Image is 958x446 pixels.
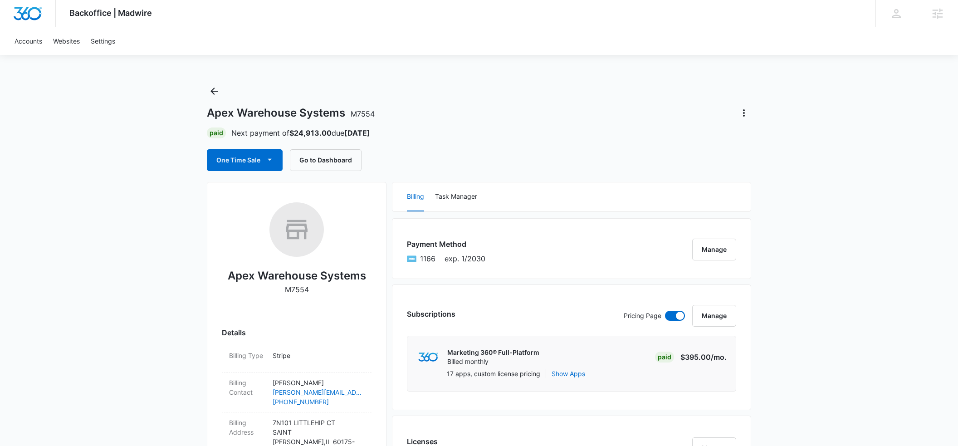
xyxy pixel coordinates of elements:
dt: Billing Type [229,351,265,360]
button: Actions [737,106,751,120]
button: Manage [692,305,736,327]
span: M7554 [351,109,375,118]
a: Accounts [9,27,48,55]
p: Stripe [273,351,364,360]
img: marketing360Logo [418,353,438,362]
strong: $24,913.00 [289,128,332,137]
div: Paid [207,127,226,138]
button: Show Apps [552,369,585,378]
div: Billing Contact[PERSON_NAME][PERSON_NAME][EMAIL_ADDRESS][DOMAIN_NAME][PHONE_NUMBER] [222,372,371,412]
p: 17 apps, custom license pricing [447,369,540,378]
a: Websites [48,27,85,55]
h1: Apex Warehouse Systems [207,106,375,120]
p: Billed monthly [447,357,539,366]
span: exp. 1/2030 [445,253,485,264]
button: Task Manager [435,182,477,211]
p: [PERSON_NAME] [273,378,364,387]
p: M7554 [285,284,309,295]
button: Back [207,84,221,98]
button: Manage [692,239,736,260]
p: Marketing 360® Full-Platform [447,348,539,357]
h3: Payment Method [407,239,485,250]
button: One Time Sale [207,149,283,171]
p: $395.00 [680,352,727,363]
span: /mo. [711,353,727,362]
span: Backoffice | Madwire [69,8,152,18]
h3: Subscriptions [407,309,455,319]
div: Paid [655,352,674,363]
p: Pricing Page [624,311,661,321]
div: Billing TypeStripe [222,345,371,372]
dt: Billing Address [229,418,265,437]
h2: Apex Warehouse Systems [228,268,366,284]
dt: Billing Contact [229,378,265,397]
strong: [DATE] [344,128,370,137]
button: Billing [407,182,424,211]
button: Go to Dashboard [290,149,362,171]
span: American Express ending with [420,253,435,264]
span: Details [222,327,246,338]
a: [PERSON_NAME][EMAIL_ADDRESS][DOMAIN_NAME] [273,387,364,397]
a: Settings [85,27,121,55]
a: [PHONE_NUMBER] [273,397,364,407]
p: Next payment of due [231,127,370,138]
